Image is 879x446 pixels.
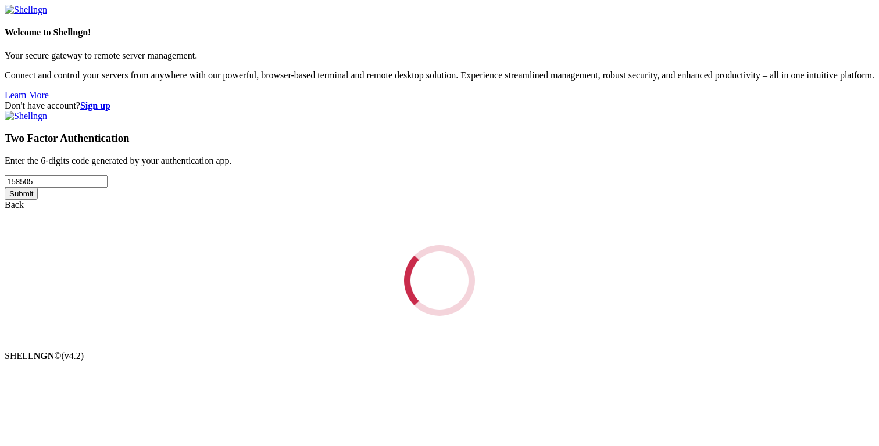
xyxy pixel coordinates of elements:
[5,132,874,145] h3: Two Factor Authentication
[5,90,49,100] a: Learn More
[5,70,874,81] p: Connect and control your servers from anywhere with our powerful, browser-based terminal and remo...
[5,27,874,38] h4: Welcome to Shellngn!
[5,175,108,188] input: Two factor code
[62,351,84,361] span: 4.2.0
[395,236,483,324] div: Loading...
[5,111,47,121] img: Shellngn
[34,351,55,361] b: NGN
[5,100,874,111] div: Don't have account?
[5,156,874,166] p: Enter the 6-digits code generated by your authentication app.
[5,188,38,200] input: Submit
[5,200,24,210] a: Back
[80,100,110,110] a: Sign up
[5,51,874,61] p: Your secure gateway to remote server management.
[5,5,47,15] img: Shellngn
[5,351,84,361] span: SHELL ©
